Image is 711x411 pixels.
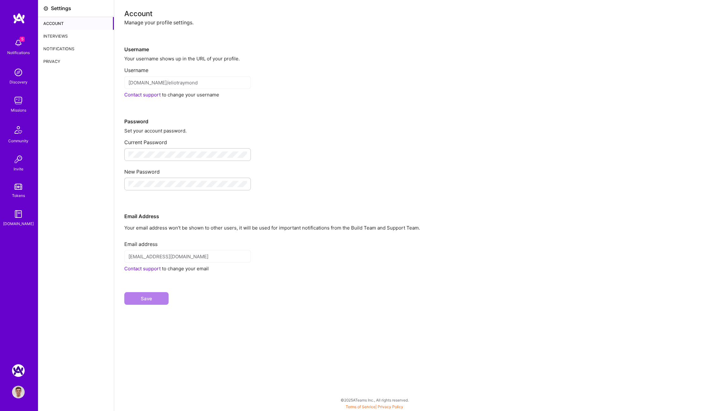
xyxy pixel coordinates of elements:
p: Your email address won’t be shown to other users, it will be used for important notifications fro... [124,224,701,231]
div: Missions [11,107,26,113]
div: Notifications [7,49,30,56]
div: Manage your profile settings. [124,19,701,26]
div: Notifications [38,42,114,55]
a: A.Team: Google Calendar Integration Testing [10,364,26,377]
div: Set your account password. [124,127,701,134]
button: Save [124,292,169,305]
img: discovery [12,66,25,79]
div: Email Address [124,193,701,220]
span: | [346,404,403,409]
div: Discovery [9,79,28,85]
div: Invite [14,166,23,172]
div: Password [124,98,701,125]
img: guide book [12,208,25,220]
div: Privacy [38,55,114,68]
div: Account [38,17,114,30]
a: Contact support [124,92,161,98]
div: © 2025 ATeams Inc., All rights reserved. [38,392,711,408]
div: Community [8,138,28,144]
div: Username [124,62,701,74]
div: Interviews [38,30,114,42]
a: Privacy Policy [378,404,403,409]
div: Email address [124,236,701,248]
img: User Avatar [12,386,25,398]
img: logo [13,13,25,24]
a: Contact support [124,266,161,272]
div: [DOMAIN_NAME] [3,220,34,227]
img: tokens [15,184,22,190]
div: Tokens [12,192,25,199]
i: icon Settings [43,6,48,11]
a: Terms of Service [346,404,375,409]
div: Account [124,10,701,17]
div: Your username shows up in the URL of your profile. [124,55,701,62]
img: teamwork [12,94,25,107]
a: User Avatar [10,386,26,398]
img: Community [11,122,26,138]
div: to change your email [124,265,701,272]
div: Username [124,26,701,53]
div: New Password [124,163,701,175]
div: to change your username [124,91,701,98]
img: Invite [12,153,25,166]
span: 5 [20,37,25,42]
img: A.Team: Google Calendar Integration Testing [12,364,25,377]
img: bell [12,37,25,49]
div: Current Password [124,134,701,146]
div: Settings [51,5,71,12]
